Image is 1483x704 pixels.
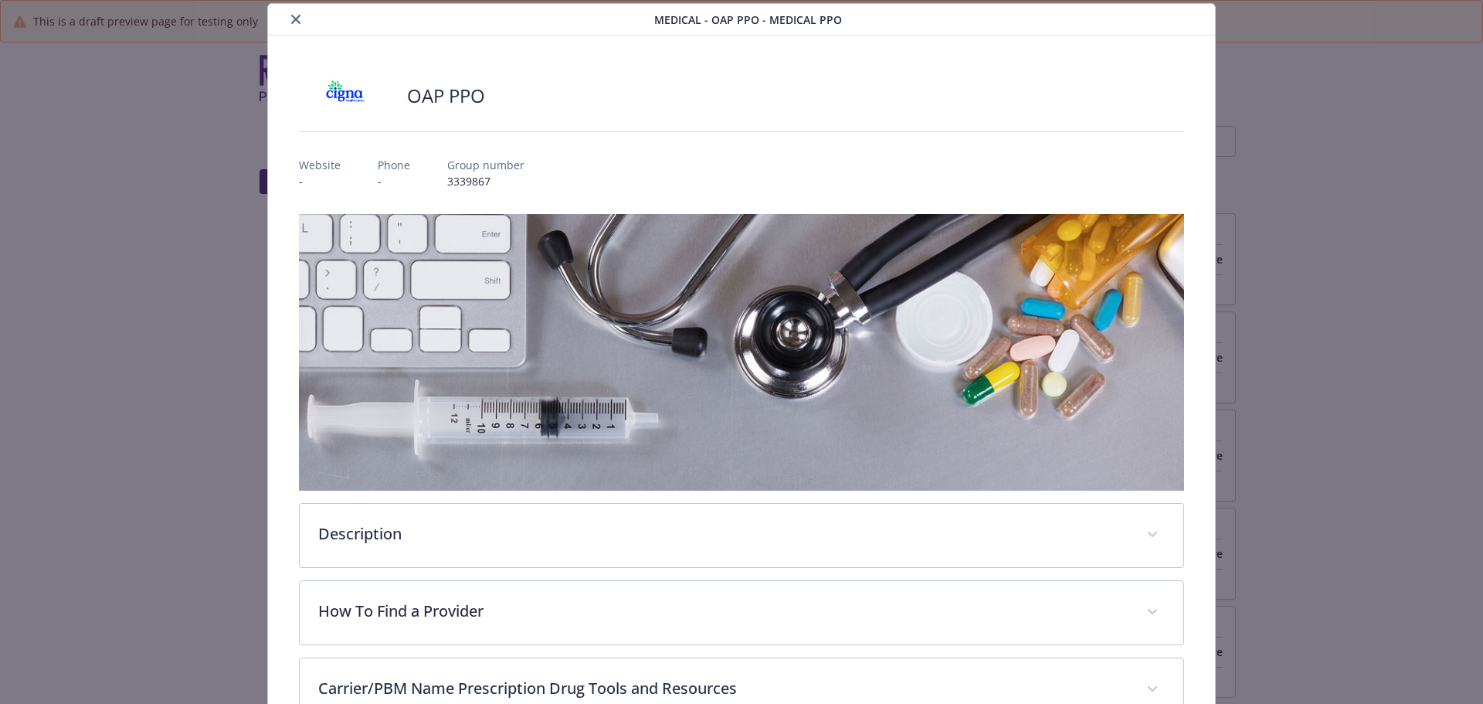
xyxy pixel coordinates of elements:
[299,157,341,173] p: Website
[447,157,524,173] p: Group number
[318,677,1128,700] p: Carrier/PBM Name Prescription Drug Tools and Resources
[447,173,524,189] p: 3339867
[299,173,341,189] p: -
[378,157,410,173] p: Phone
[654,12,842,28] span: Medical - OAP PPO - Medical PPO
[407,83,485,109] h2: OAP PPO
[300,504,1184,567] div: Description
[287,10,305,29] button: close
[299,214,1185,491] img: banner
[318,522,1128,546] p: Description
[299,73,392,119] img: CIGNA
[378,173,410,189] p: -
[300,581,1184,644] div: How To Find a Provider
[318,600,1128,623] p: How To Find a Provider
